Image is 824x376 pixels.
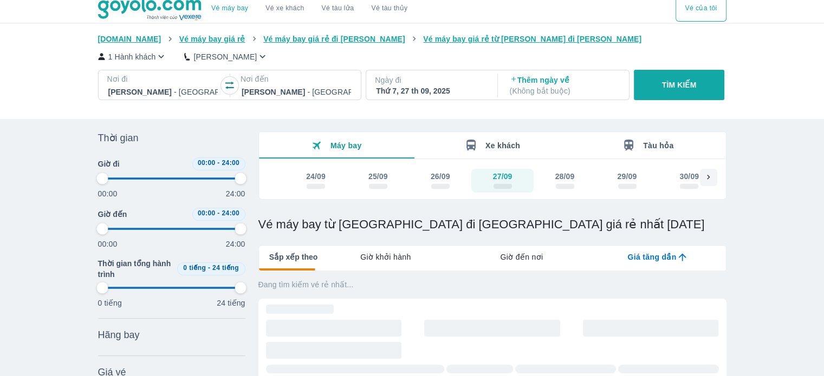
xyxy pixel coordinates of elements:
[306,171,326,182] div: 24/09
[98,209,127,220] span: Giờ đến
[98,239,118,249] p: 00:00
[198,209,216,217] span: 00:00
[330,141,362,150] span: Máy bay
[226,239,245,249] p: 24:00
[212,264,239,272] span: 24 tiếng
[183,264,206,272] span: 0 tiếng
[431,171,450,182] div: 26/09
[510,75,619,96] p: Thêm ngày về
[98,159,120,169] span: Giờ đi
[376,85,485,96] div: Thứ 7, 27 th 09, 2025
[555,171,575,182] div: 28/09
[98,298,122,308] p: 0 tiếng
[217,209,219,217] span: -
[217,298,245,308] p: 24 tiếng
[662,80,697,90] p: TÌM KIẾM
[193,51,257,62] p: [PERSON_NAME]
[208,264,210,272] span: -
[179,35,245,43] span: Vé máy bay giá rẻ
[679,171,699,182] div: 30/09
[98,35,161,43] span: [DOMAIN_NAME]
[500,252,543,262] span: Giờ đến nơi
[485,141,520,150] span: Xe khách
[618,171,637,182] div: 29/09
[643,141,674,150] span: Tàu hỏa
[222,159,239,167] span: 24:00
[510,85,619,96] p: ( Không bắt buộc )
[98,131,139,144] span: Thời gian
[98,258,173,280] span: Thời gian tổng hành trình
[423,35,641,43] span: Vé máy bay giá rẻ từ [PERSON_NAME] đi [PERSON_NAME]
[98,328,140,341] span: Hãng bay
[198,159,216,167] span: 00:00
[108,51,156,62] p: 1 Hành khách
[98,34,726,44] nav: breadcrumb
[375,75,486,85] p: Ngày đi
[217,159,219,167] span: -
[258,279,726,290] p: Đang tìm kiếm vé rẻ nhất...
[285,169,700,193] div: scrollable day and price
[107,74,219,84] p: Nơi đi
[493,171,512,182] div: 27/09
[98,188,118,199] p: 00:00
[317,246,725,268] div: lab API tabs example
[269,252,318,262] span: Sắp xếp theo
[360,252,411,262] span: Giờ khởi hành
[226,188,245,199] p: 24:00
[634,70,724,100] button: TÌM KIẾM
[98,51,167,62] button: 1 Hành khách
[263,35,405,43] span: Vé máy bay giá rẻ đi [PERSON_NAME]
[368,171,388,182] div: 25/09
[222,209,239,217] span: 24:00
[241,74,352,84] p: Nơi đến
[627,252,676,262] span: Giá tăng dần
[211,4,248,12] a: Vé máy bay
[258,217,726,232] h1: Vé máy bay từ [GEOGRAPHIC_DATA] đi [GEOGRAPHIC_DATA] giá rẻ nhất [DATE]
[265,4,304,12] a: Vé xe khách
[184,51,268,62] button: [PERSON_NAME]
